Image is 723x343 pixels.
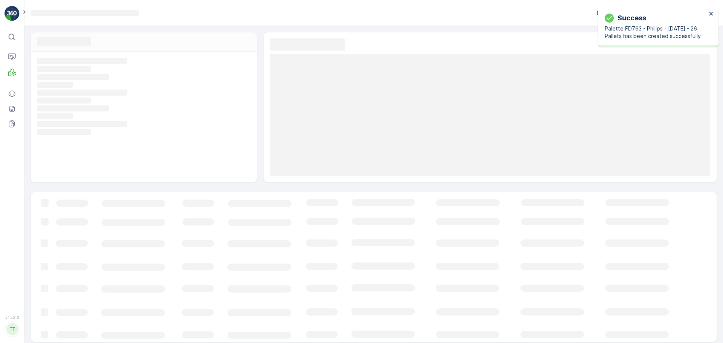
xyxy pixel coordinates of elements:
[5,321,20,337] button: TT
[5,315,20,320] span: v 1.52.0
[618,13,646,23] p: Success
[6,323,18,335] div: TT
[605,25,706,40] p: Palette FD763 - Philips - [DATE] - 26 Pallets has been created successfully
[709,11,714,18] button: close
[5,6,20,21] img: logo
